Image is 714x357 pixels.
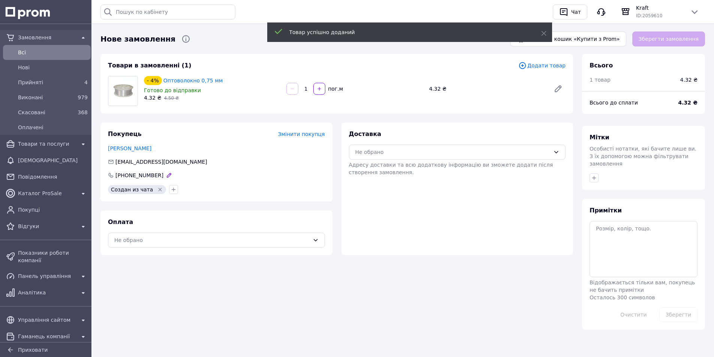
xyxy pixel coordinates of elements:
[18,109,73,116] span: Скасовані
[84,79,88,85] span: 4
[18,347,48,353] span: Приховати
[636,4,684,12] span: Kraft
[18,223,76,230] span: Відгуки
[18,34,76,41] span: Замовлення
[680,76,698,84] span: 4.32 ₴
[590,207,622,214] span: Примітки
[18,206,88,214] span: Покупці
[108,62,192,69] span: Товари в замовленні (1)
[144,95,161,101] span: 4.32 ₴
[108,218,133,226] span: Оплата
[590,99,678,106] div: Всього до сплати
[355,148,551,156] div: Не обрано
[590,294,655,300] span: Осталось 300 символов
[326,85,344,93] div: пог.м
[570,6,582,18] div: Чат
[78,94,88,100] span: 979
[78,109,88,115] span: 368
[111,187,153,193] span: Создан из чата
[636,13,662,18] span: ID: 2059610
[18,124,88,131] span: Оплачені
[289,28,522,36] div: Товар успішно доданий
[157,187,163,193] svg: Видалити мітку
[18,190,76,197] span: Каталог ProSale
[18,94,73,101] span: Виконані
[18,272,76,280] span: Панель управління
[553,4,587,19] button: Чат
[349,130,382,137] span: Доставка
[18,157,88,164] span: [DEMOGRAPHIC_DATA]
[426,84,548,94] div: 4.32 ₴
[100,34,175,45] span: Нове замовлення
[278,131,325,137] span: Змінити покупця
[115,159,207,165] span: [EMAIL_ADDRESS][DOMAIN_NAME]
[108,76,138,106] img: Оптоволокно 0,75 мм
[590,134,609,141] span: Мітки
[590,279,695,293] span: Відображається тільки вам, покупець не бачить примітки
[678,99,698,106] span: 4.32 ₴
[349,162,553,175] span: Адресу доставки та всю додаткову інформацію ви зможете додати після створення замовлення.
[115,172,163,178] span: [PHONE_NUMBER]
[590,146,696,167] span: Особисті нотатки, які бачите лише ви. З їх допомогою можна фільтрувати замовлення
[108,145,151,151] a: [PERSON_NAME]
[18,333,76,340] span: Гаманець компанії
[551,81,566,96] a: Редагувати
[18,140,76,148] span: Товари та послуги
[18,64,88,71] span: Нові
[590,77,611,83] span: 1 товар
[100,4,235,19] input: Пошук по кабінету
[18,289,76,296] span: Аналітика
[163,78,223,84] a: Оптоволокно 0,75 мм
[18,249,88,264] span: Показники роботи компанії
[18,49,88,56] span: Всi
[510,31,626,46] a: Створити кошик «Купити з Prom»
[164,96,179,101] span: 4.50 ₴
[518,61,566,70] span: Додати товар
[18,316,76,324] span: Управління сайтом
[18,79,73,86] span: Прийняті
[114,236,310,244] div: Не обрано
[590,62,613,69] span: Всього
[144,76,162,85] div: - 4%
[144,87,201,93] span: Готово до відправки
[108,130,142,137] span: Покупець
[18,173,88,181] span: Повідомлення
